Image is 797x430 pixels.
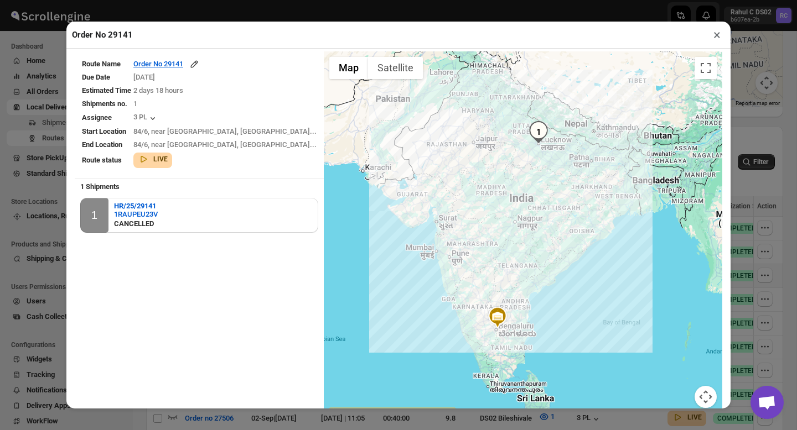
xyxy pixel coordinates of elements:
[91,209,97,222] div: 1
[751,386,784,419] div: Open chat
[82,99,127,108] span: Shipments no.
[133,73,155,81] span: [DATE]
[82,86,131,95] span: Estimated Time
[133,139,317,150] div: 84/6, near [GEOGRAPHIC_DATA], [GEOGRAPHIC_DATA]...
[72,29,133,40] h2: Order No 29141
[328,407,457,418] label: Assignee can be tracked for LIVE routes
[133,59,200,70] button: Order No 29141
[82,156,122,164] span: Route status
[138,154,168,165] button: LIVE
[114,202,156,210] b: HR/25/29141
[82,140,122,149] span: End Location
[114,202,158,210] button: HR/25/29141
[114,210,158,218] button: 1RAUPEU23V
[695,57,717,79] button: Toggle fullscreen view
[114,218,158,229] div: CANCELLED
[133,113,158,124] button: 3 PL
[329,57,368,79] button: Show street map
[82,127,126,135] span: Start Location
[133,126,317,137] div: 84/6, near [GEOGRAPHIC_DATA], [GEOGRAPHIC_DATA]...
[133,99,137,108] span: 1
[82,60,121,68] span: Route Name
[75,177,125,196] b: 1 Shipments
[368,57,423,79] button: Show satellite imagery
[709,27,725,43] button: ×
[695,386,717,408] button: Map camera controls
[153,155,168,163] b: LIVE
[82,113,112,122] span: Assignee
[327,407,363,421] a: Open this area in Google Maps (opens a new window)
[82,73,110,81] span: Due Date
[133,86,183,95] span: 2 days 18 hours
[527,121,550,143] div: 1
[327,407,363,421] img: Google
